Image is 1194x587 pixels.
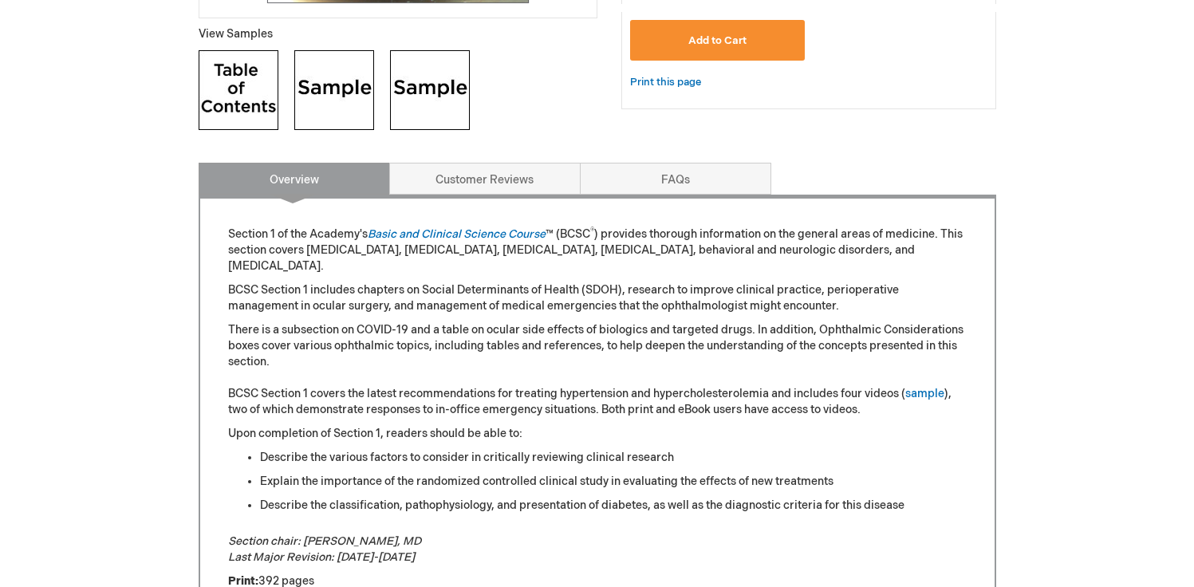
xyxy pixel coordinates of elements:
a: Basic and Clinical Science Course [368,227,546,241]
img: Click to view [294,50,374,130]
p: View Samples [199,26,597,42]
img: Click to view [199,50,278,130]
img: Click to view [390,50,470,130]
li: Describe the various factors to consider in critically reviewing clinical research [260,450,967,466]
li: Explain the importance of the randomized controlled clinical study in evaluating the effects of n... [260,474,967,490]
a: Print this page [630,73,701,93]
a: Overview [199,163,390,195]
sup: ® [590,227,594,236]
p: Section 1 of the Academy's ™ (BCSC ) provides thorough information on the general areas of medici... [228,227,967,274]
a: sample [905,387,944,400]
p: There is a subsection on COVID-19 and a table on ocular side effects of biologics and targeted dr... [228,322,967,418]
p: Upon completion of Section 1, readers should be able to: [228,426,967,442]
a: FAQs [580,163,771,195]
li: Describe the classification, pathophysiology, and presentation of diabetes, as well as the diagno... [260,498,967,514]
p: BCSC Section 1 includes chapters on Social Determinants of Health (SDOH), research to improve cli... [228,282,967,314]
span: Add to Cart [688,34,747,47]
em: Section chair: [PERSON_NAME], MD Last Major Revision: [DATE]-[DATE] [228,534,421,564]
button: Add to Cart [630,20,806,61]
a: Customer Reviews [389,163,581,195]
